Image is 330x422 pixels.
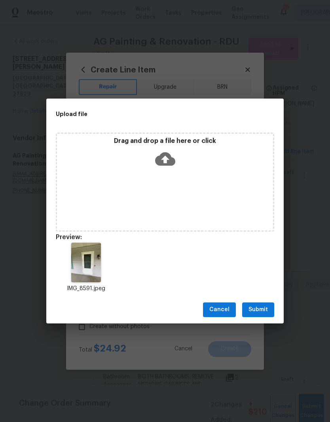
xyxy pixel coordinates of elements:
[242,302,274,317] button: Submit
[248,305,268,315] span: Submit
[56,285,116,293] p: IMG_8591.jpeg
[56,110,239,118] h2: Upload file
[71,243,101,282] img: 9k=
[203,302,236,317] button: Cancel
[209,305,229,315] span: Cancel
[57,137,273,145] p: Drag and drop a file here or click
